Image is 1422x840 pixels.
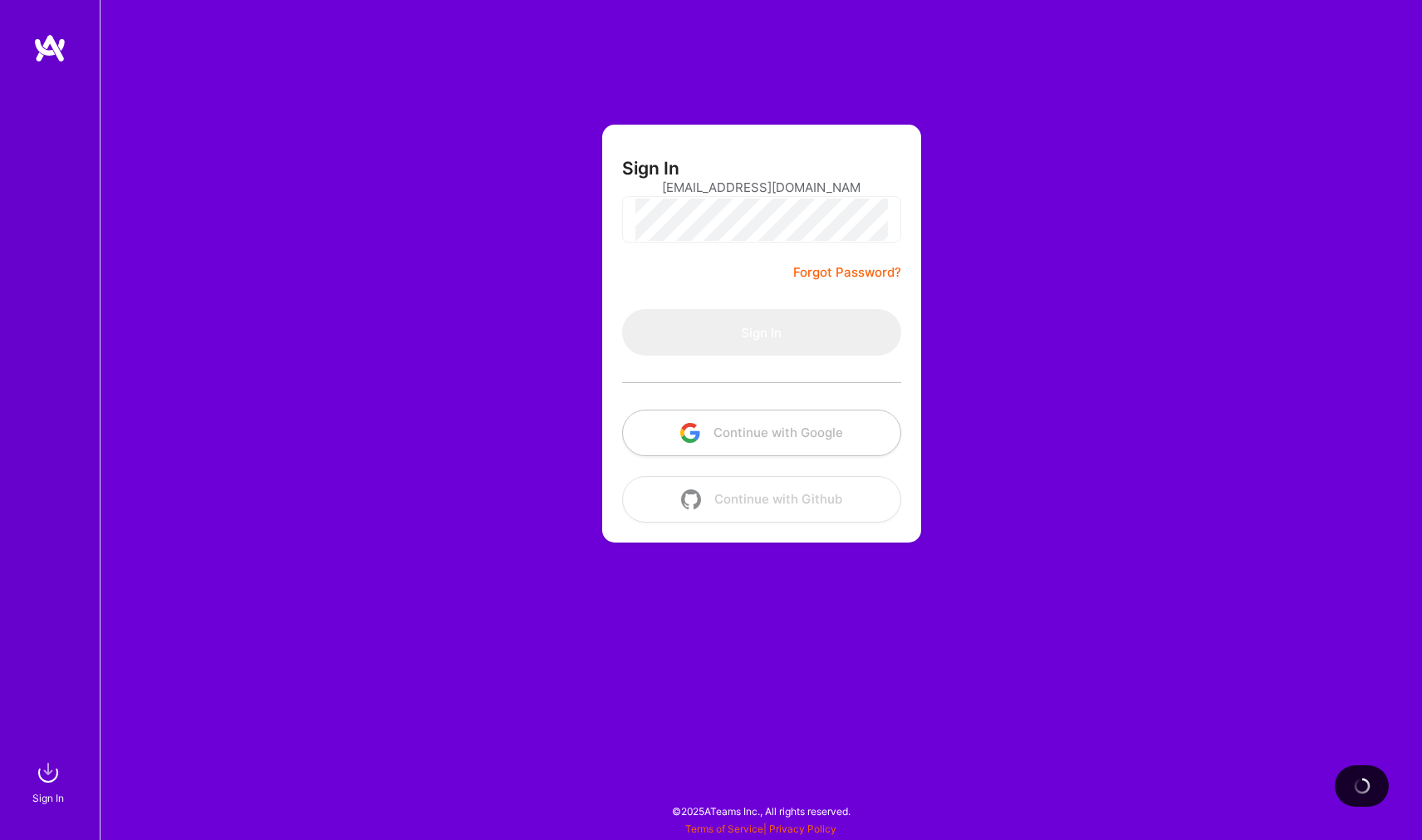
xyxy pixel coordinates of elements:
[100,790,1422,832] div: © 2025 ATeams Inc., All rights reserved.
[622,476,901,523] button: Continue with Github
[33,33,66,63] img: logo
[793,263,901,282] a: Forgot Password?
[622,410,901,456] button: Continue with Google
[622,309,901,356] button: Sign In
[622,158,679,179] h3: Sign In
[681,489,701,509] img: icon
[32,756,65,789] img: sign in
[680,423,700,443] img: icon
[685,823,763,835] a: Terms of Service
[35,756,65,807] a: sign inSign In
[32,789,64,807] div: Sign In
[1354,778,1371,794] img: loading
[685,823,836,835] span: |
[662,166,861,209] input: Email...
[769,823,836,835] a: Privacy Policy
